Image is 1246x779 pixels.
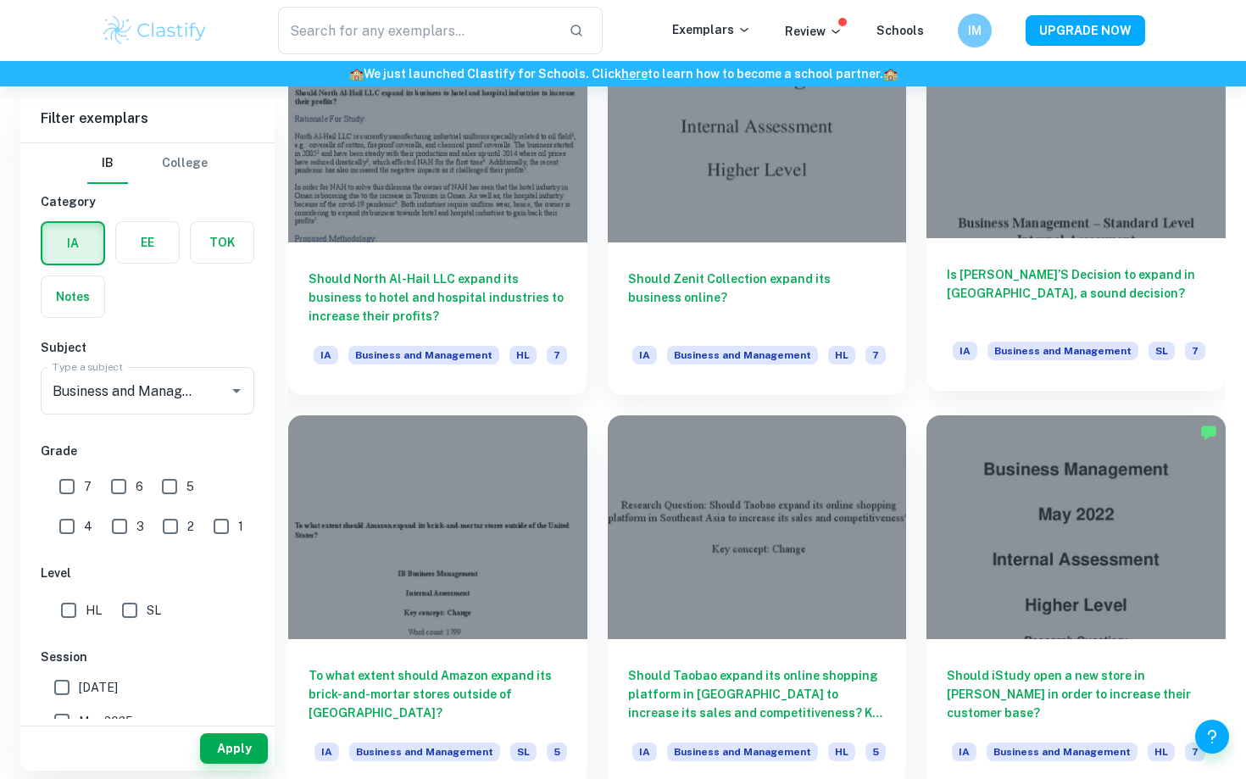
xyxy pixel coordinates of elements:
[667,346,818,364] span: Business and Management
[632,346,657,364] span: IA
[41,338,254,357] h6: Subject
[87,143,128,184] button: IB
[953,342,977,360] span: IA
[987,743,1138,761] span: Business and Management
[136,517,144,536] span: 3
[547,346,567,364] span: 7
[186,477,194,496] span: 5
[42,276,104,317] button: Notes
[20,95,275,142] h6: Filter exemplars
[509,346,537,364] span: HL
[348,346,499,364] span: Business and Management
[349,743,500,761] span: Business and Management
[1195,720,1229,754] button: Help and Feedback
[116,222,179,263] button: EE
[865,346,886,364] span: 7
[101,14,209,47] img: Clastify logo
[1148,743,1175,761] span: HL
[926,18,1226,394] a: Is [PERSON_NAME]’S Decision to expand in [GEOGRAPHIC_DATA], a sound decision?IABusiness and Manag...
[84,517,92,536] span: 4
[3,64,1243,83] h6: We just launched Clastify for Schools. Click to learn how to become a school partner.
[1185,743,1205,761] span: 7
[987,342,1138,360] span: Business and Management
[288,18,587,394] a: Should North Al-Hail LLC expand its business to hotel and hospital industries to increase their p...
[309,666,567,722] h6: To what extent should Amazon expand its brick-and-mortar stores outside of [GEOGRAPHIC_DATA]?
[1185,342,1205,360] span: 7
[191,222,253,263] button: TOK
[147,601,161,620] span: SL
[86,601,102,620] span: HL
[865,743,886,761] span: 5
[947,666,1205,722] h6: Should iStudy open a new store in [PERSON_NAME] in order to increase their customer base?
[42,223,103,264] button: IA
[947,265,1205,321] h6: Is [PERSON_NAME]’S Decision to expand in [GEOGRAPHIC_DATA], a sound decision?
[225,379,248,403] button: Open
[876,24,924,37] a: Schools
[632,743,657,761] span: IA
[314,743,339,761] span: IA
[41,442,254,460] h6: Grade
[1026,15,1145,46] button: UPGRADE NOW
[667,743,818,761] span: Business and Management
[136,477,143,496] span: 6
[785,22,843,41] p: Review
[200,733,268,764] button: Apply
[1149,342,1175,360] span: SL
[79,712,133,731] span: May 2025
[349,67,364,81] span: 🏫
[621,67,648,81] a: here
[547,743,567,761] span: 5
[828,346,855,364] span: HL
[828,743,855,761] span: HL
[41,192,254,211] h6: Category
[965,21,985,40] h6: IM
[628,666,887,722] h6: Should Taobao expand its online shopping platform in [GEOGRAPHIC_DATA] to increase its sales and ...
[79,678,118,697] span: [DATE]
[41,648,254,666] h6: Session
[87,143,208,184] div: Filter type choice
[952,743,976,761] span: IA
[41,564,254,582] h6: Level
[314,346,338,364] span: IA
[608,18,907,394] a: Should Zenit Collection expand its business online?IABusiness and ManagementHL7
[309,270,567,326] h6: Should North Al-Hail LLC expand its business to hotel and hospital industries to increase their p...
[510,743,537,761] span: SL
[187,517,194,536] span: 2
[958,14,992,47] button: IM
[238,517,243,536] span: 1
[53,359,123,374] label: Type a subject
[278,7,555,54] input: Search for any exemplars...
[162,143,208,184] button: College
[883,67,898,81] span: 🏫
[628,270,887,326] h6: Should Zenit Collection expand its business online?
[1200,424,1217,441] img: Marked
[84,477,92,496] span: 7
[672,20,751,39] p: Exemplars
